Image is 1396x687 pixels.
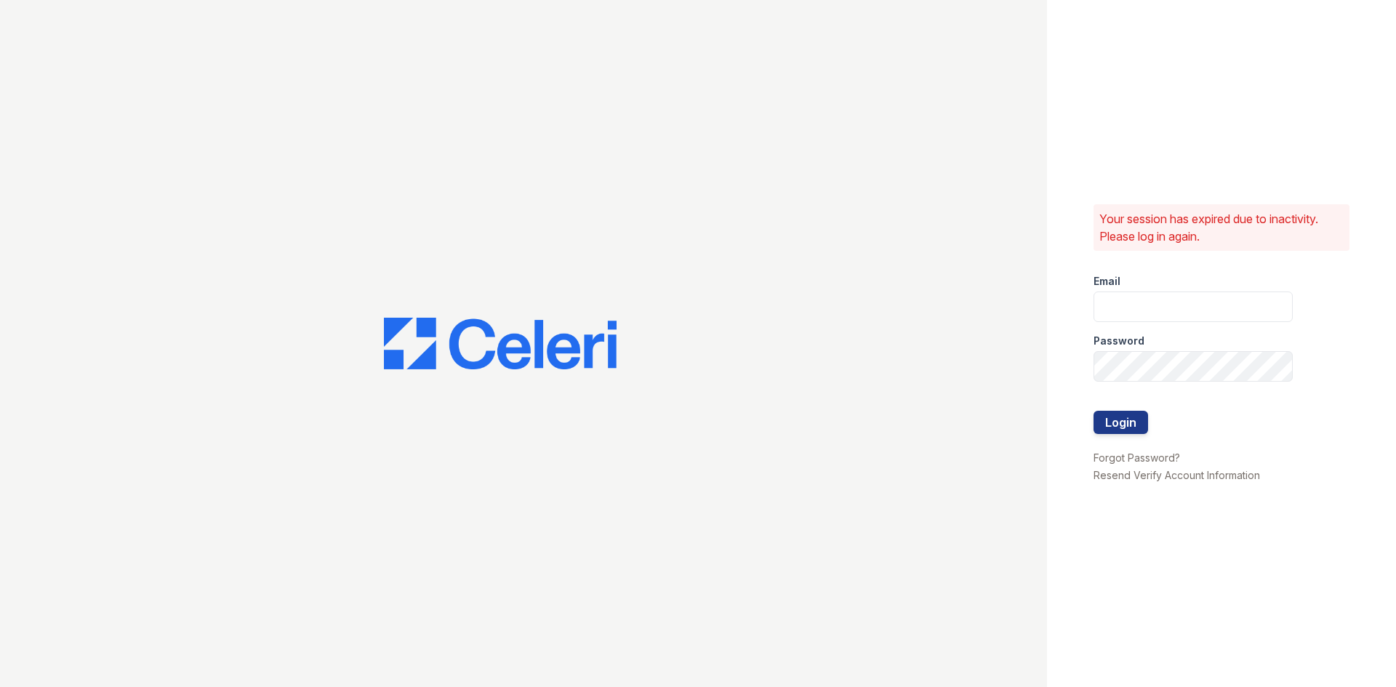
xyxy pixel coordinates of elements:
[1094,411,1148,434] button: Login
[384,318,617,370] img: CE_Logo_Blue-a8612792a0a2168367f1c8372b55b34899dd931a85d93a1a3d3e32e68fde9ad4.png
[1094,469,1260,481] a: Resend Verify Account Information
[1094,274,1120,289] label: Email
[1099,210,1344,245] p: Your session has expired due to inactivity. Please log in again.
[1094,334,1144,348] label: Password
[1094,451,1180,464] a: Forgot Password?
